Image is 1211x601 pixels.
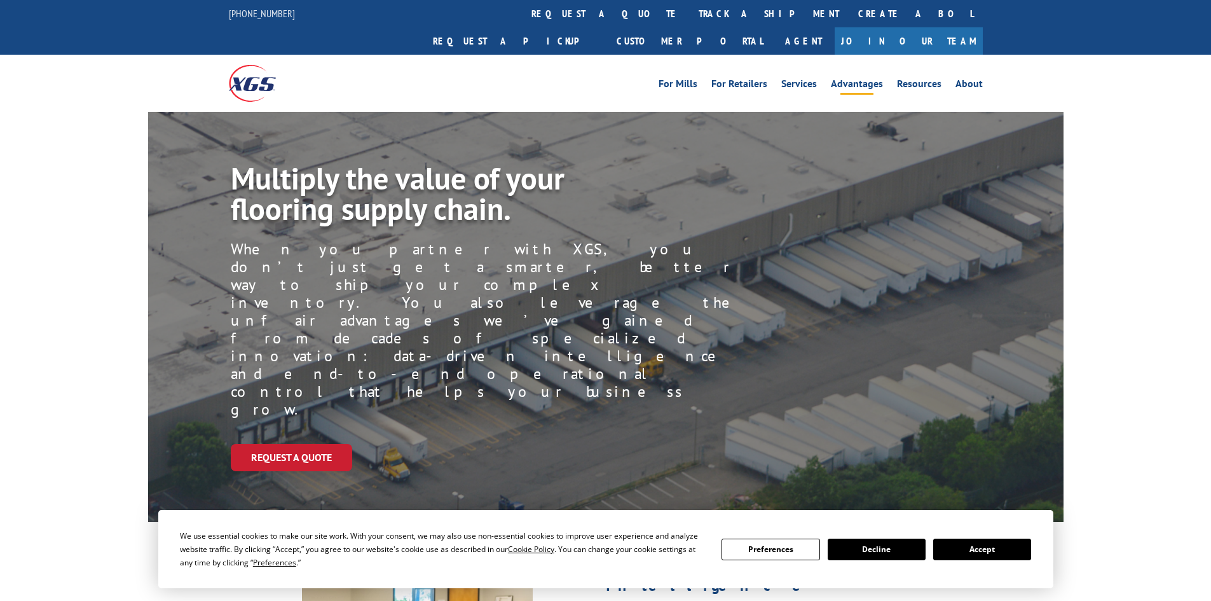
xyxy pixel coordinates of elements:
button: Preferences [722,539,819,560]
div: We use essential cookies to make our site work. With your consent, we may also use non-essential ... [180,529,706,569]
div: Cookie Consent Prompt [158,510,1053,588]
button: Accept [933,539,1031,560]
a: About [955,79,983,93]
a: Resources [897,79,941,93]
a: Request a Quote [231,444,352,471]
a: For Mills [659,79,697,93]
a: Services [781,79,817,93]
span: Cookie Policy [508,544,554,555]
span: Preferences [253,557,296,568]
a: Request a pickup [423,27,607,55]
a: Agent [772,27,835,55]
a: Customer Portal [607,27,772,55]
button: Decline [828,539,926,560]
h1: Multiply the value of your flooring supply chain. [231,163,746,230]
a: [PHONE_NUMBER] [229,7,295,20]
p: When you partner with XGS, you don’t just get a smarter, better way to ship your complex inventor... [231,240,764,418]
a: Join Our Team [835,27,983,55]
a: Advantages [831,79,883,93]
a: For Retailers [711,79,767,93]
